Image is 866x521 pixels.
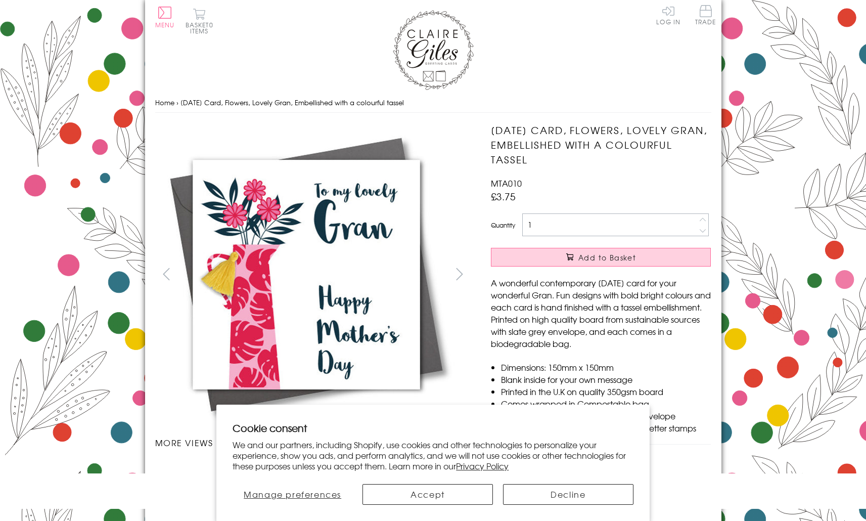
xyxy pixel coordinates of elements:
span: Menu [155,20,175,29]
label: Quantity [491,221,515,230]
h2: Cookie consent [233,421,633,435]
span: MTA010 [491,177,522,189]
h3: More views [155,437,471,449]
a: Trade [695,5,716,27]
a: Home [155,98,174,107]
li: Dimensions: 150mm x 150mm [501,361,711,373]
button: Add to Basket [491,248,711,267]
span: [DATE] Card, Flowers, Lovely Gran, Embellished with a colourful tassel [180,98,404,107]
button: Basket0 items [186,8,213,34]
nav: breadcrumbs [155,93,711,113]
p: We and our partners, including Shopify, use cookies and other technologies to personalize your ex... [233,440,633,471]
img: Mother's Day Card, Flowers, Lovely Gran, Embellished with a colourful tassel [155,123,458,426]
button: Decline [503,484,633,505]
button: Manage preferences [233,484,352,505]
span: Add to Basket [578,252,636,263]
button: next [448,263,471,285]
span: Trade [695,5,716,25]
button: prev [155,263,178,285]
button: Menu [155,7,175,28]
span: £3.75 [491,189,516,203]
li: Carousel Page 1 (Current Slide) [155,459,234,481]
span: › [176,98,178,107]
li: Comes wrapped in Compostable bag [501,398,711,410]
img: Claire Giles Greetings Cards [393,10,474,90]
a: Privacy Policy [456,460,509,472]
a: Log In [656,5,680,25]
p: A wonderful contemporary [DATE] card for your wonderful Gran. Fun designs with bold bright colour... [491,277,711,350]
img: Mother's Day Card, Flowers, Lovely Gran, Embellished with a colourful tassel [471,123,774,426]
span: 0 items [190,20,213,35]
li: Printed in the U.K on quality 350gsm board [501,385,711,398]
span: Manage preferences [244,488,341,500]
h1: [DATE] Card, Flowers, Lovely Gran, Embellished with a colourful tassel [491,123,711,166]
li: Blank inside for your own message [501,373,711,385]
button: Accept [362,484,493,505]
ul: Carousel Pagination [155,459,471,481]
